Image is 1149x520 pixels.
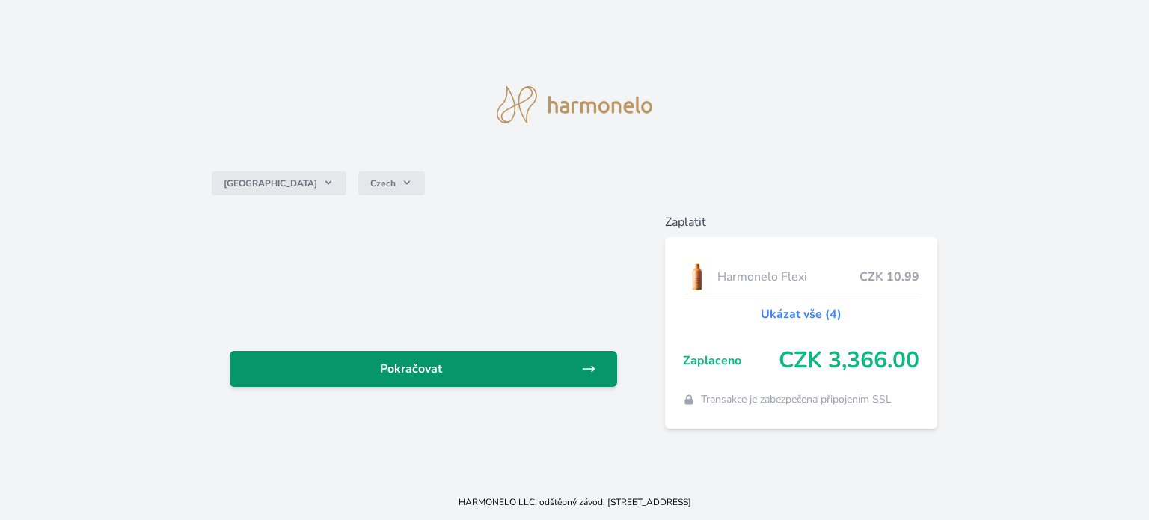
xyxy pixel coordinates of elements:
img: logo.svg [497,86,652,123]
span: Pokračovat [242,360,581,378]
span: CZK 3,366.00 [779,347,919,374]
a: Pokračovat [230,351,617,387]
img: CLEAN_FLEXI_se_stinem_x-hi_(1)-lo.jpg [683,258,711,296]
h6: Zaplatit [665,213,937,231]
span: Transakce je zabezpečena připojením SSL [701,392,892,407]
span: Zaplaceno [683,352,779,370]
span: [GEOGRAPHIC_DATA] [224,177,317,189]
span: CZK 10.99 [860,268,919,286]
span: Harmonelo Flexi [717,268,860,286]
a: Ukázat vše (4) [761,305,842,323]
button: [GEOGRAPHIC_DATA] [212,171,346,195]
button: Czech [358,171,425,195]
span: Czech [370,177,396,189]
